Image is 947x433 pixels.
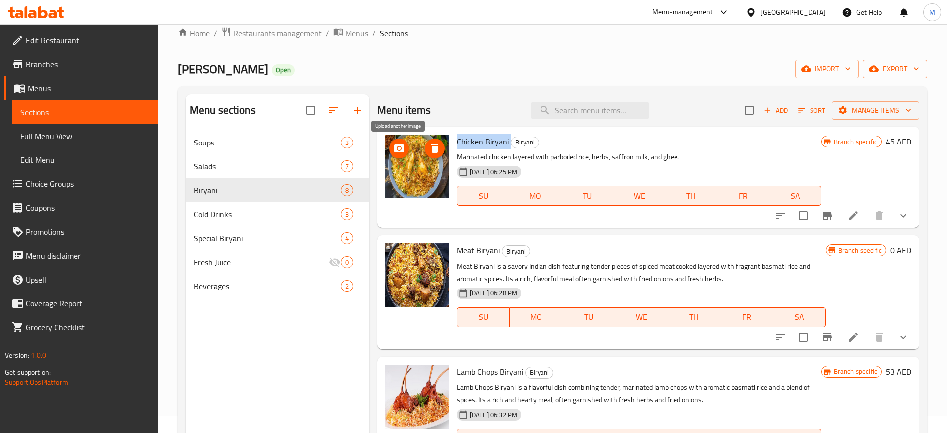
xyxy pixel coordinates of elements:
[457,134,509,149] span: Chicken Biryani
[4,291,158,315] a: Coverage Report
[4,76,158,100] a: Menus
[721,189,765,203] span: FR
[615,307,668,327] button: WE
[186,127,369,302] nav: Menu sections
[178,27,927,40] nav: breadcrumb
[194,256,329,268] span: Fresh Juice
[345,98,369,122] button: Add section
[341,234,353,243] span: 4
[561,186,613,206] button: TU
[815,325,839,349] button: Branch-specific-item
[186,250,369,274] div: Fresh Juice0
[26,321,150,333] span: Grocery Checklist
[186,226,369,250] div: Special Biryani4
[840,104,911,117] span: Manage items
[793,205,813,226] span: Select to update
[194,232,341,244] span: Special Biryani
[457,364,523,379] span: Lamb Chops Biryani
[389,139,409,158] button: upload picture
[457,243,500,258] span: Meat Biryani
[26,202,150,214] span: Coupons
[341,162,353,171] span: 7
[792,103,832,118] span: Sort items
[929,7,935,18] span: M
[178,27,210,39] a: Home
[194,160,341,172] span: Salads
[194,184,341,196] span: Biryani
[326,27,329,39] li: /
[847,331,859,343] a: Edit menu item
[830,137,881,146] span: Branch specific
[509,186,561,206] button: MO
[739,100,760,121] span: Select section
[461,189,505,203] span: SU
[562,307,615,327] button: TU
[457,307,510,327] button: SU
[26,250,150,262] span: Menu disclaimer
[26,34,150,46] span: Edit Restaurant
[186,274,369,298] div: Beverages2
[724,310,769,324] span: FR
[321,98,345,122] span: Sort sections
[867,204,891,228] button: delete
[341,160,353,172] div: items
[511,137,539,148] span: Biryani
[863,60,927,78] button: export
[425,139,445,158] button: delete image
[466,410,521,420] span: [DATE] 06:32 PM
[457,381,821,406] p: Lamb Chops Biryani is a flavorful dish combining tender, marinated lamb chops with aromatic basma...
[502,245,530,257] div: Biryani
[194,208,341,220] span: Cold Drinks
[194,137,341,148] div: Soups
[891,204,915,228] button: show more
[760,7,826,18] div: [GEOGRAPHIC_DATA]
[466,167,521,177] span: [DATE] 06:25 PM
[510,307,562,327] button: MO
[26,178,150,190] span: Choice Groups
[466,289,521,298] span: [DATE] 06:28 PM
[886,365,911,379] h6: 53 AED
[762,105,789,116] span: Add
[31,349,46,362] span: 1.0.0
[272,66,295,74] span: Open
[186,202,369,226] div: Cold Drinks3
[341,210,353,219] span: 3
[186,178,369,202] div: Biryani8
[4,196,158,220] a: Coupons
[341,184,353,196] div: items
[717,186,769,206] button: FR
[897,331,909,343] svg: Show Choices
[669,189,713,203] span: TH
[890,243,911,257] h6: 0 AED
[28,82,150,94] span: Menus
[720,307,773,327] button: FR
[26,274,150,286] span: Upsell
[457,260,826,285] p: Meat Biryani is a savory Indian dish featuring tender pieces of spiced meat cooked layered with f...
[832,101,919,120] button: Manage items
[4,172,158,196] a: Choice Groups
[333,27,368,40] a: Menus
[26,297,150,309] span: Coverage Report
[385,135,449,198] img: Chicken Biryani
[372,27,376,39] li: /
[4,315,158,339] a: Grocery Checklist
[565,189,609,203] span: TU
[891,325,915,349] button: show more
[341,282,353,291] span: 2
[793,327,813,348] span: Select to update
[341,137,353,148] div: items
[769,204,793,228] button: sort-choices
[20,106,150,118] span: Sections
[377,103,431,118] h2: Menu items
[341,280,353,292] div: items
[803,63,851,75] span: import
[194,280,341,292] span: Beverages
[897,210,909,222] svg: Show Choices
[834,246,886,255] span: Branch specific
[668,307,721,327] button: TH
[566,310,611,324] span: TU
[760,103,792,118] button: Add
